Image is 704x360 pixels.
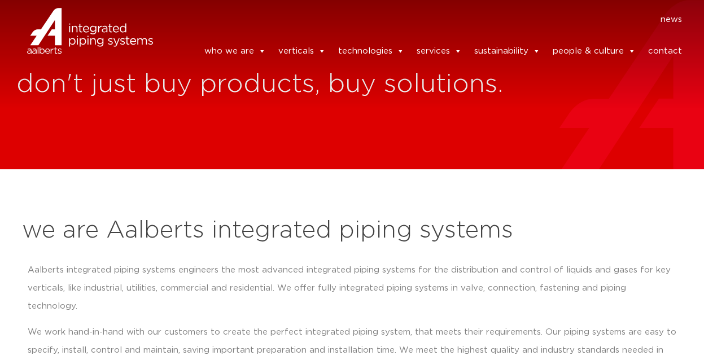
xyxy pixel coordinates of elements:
[417,40,462,63] a: services
[553,40,636,63] a: people & culture
[170,11,683,29] nav: Menu
[28,261,677,315] p: Aalberts integrated piping systems engineers the most advanced integrated piping systems for the ...
[338,40,404,63] a: technologies
[204,40,266,63] a: who we are
[278,40,326,63] a: verticals
[648,40,682,63] a: contact
[22,217,683,244] h2: we are Aalberts integrated piping systems
[474,40,540,63] a: sustainability
[661,11,682,29] a: news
